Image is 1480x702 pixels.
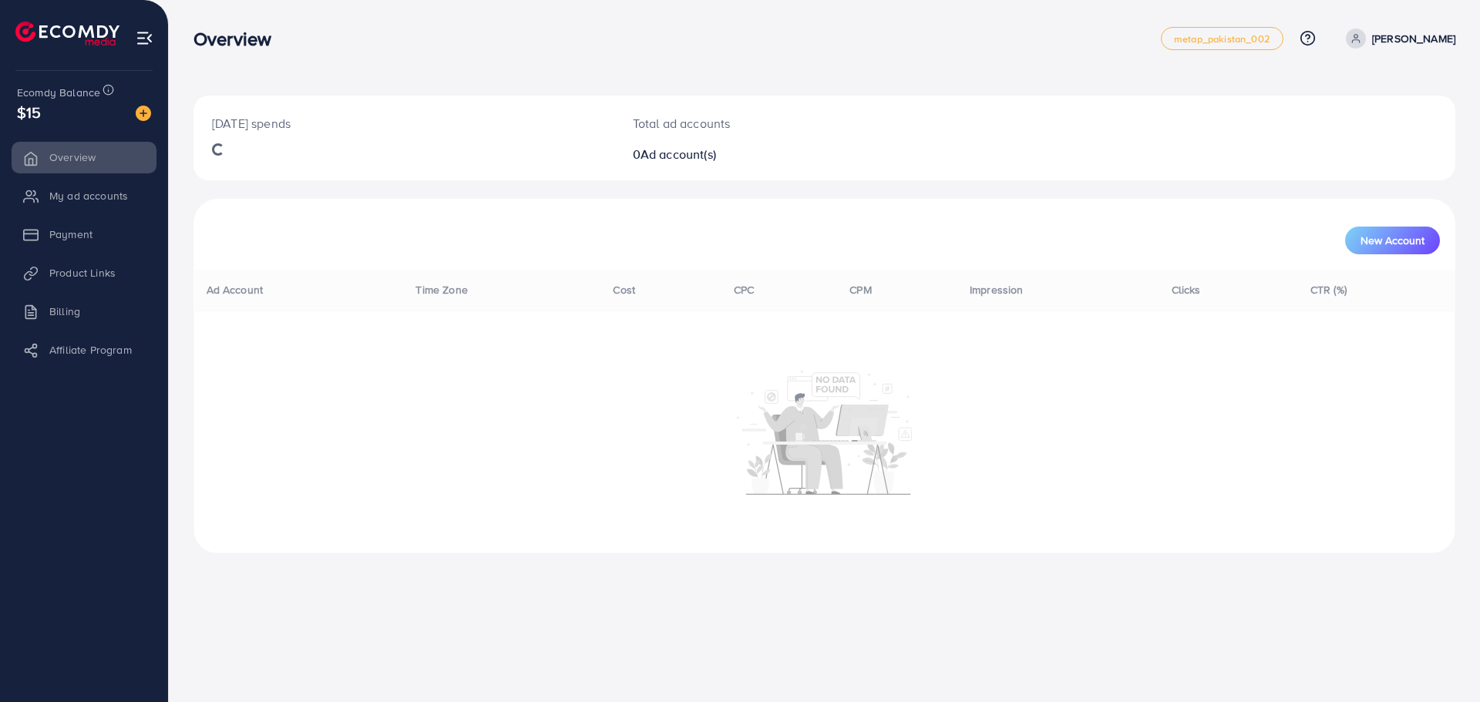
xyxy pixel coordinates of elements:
button: New Account [1345,227,1440,254]
img: logo [15,22,119,45]
span: $15 [17,101,41,123]
a: [PERSON_NAME] [1340,29,1455,49]
span: metap_pakistan_002 [1174,34,1270,44]
p: [DATE] spends [212,114,596,133]
p: Total ad accounts [633,114,911,133]
h3: Overview [193,28,284,50]
span: New Account [1361,235,1424,246]
img: menu [136,29,153,47]
span: Ecomdy Balance [17,85,100,100]
p: [PERSON_NAME] [1372,29,1455,48]
a: metap_pakistan_002 [1161,27,1283,50]
h2: 0 [633,147,911,162]
span: Ad account(s) [641,146,716,163]
img: image [136,106,151,121]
